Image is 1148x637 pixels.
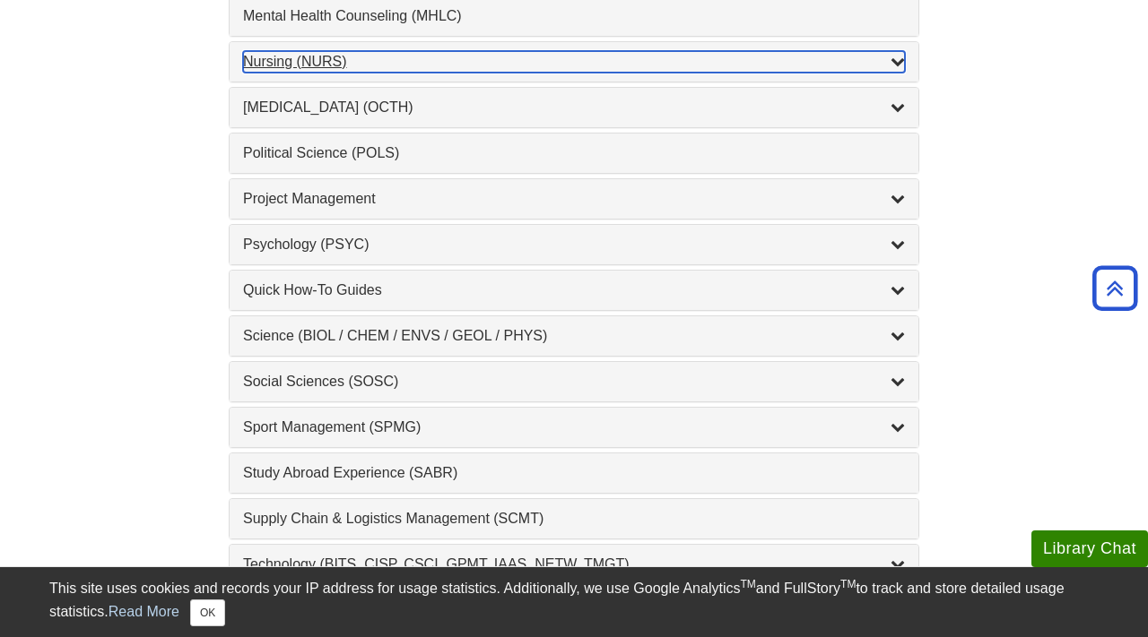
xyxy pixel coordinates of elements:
a: Supply Chain & Logistics Management (SCMT) [243,508,905,529]
div: This site uses cookies and records your IP address for usage statistics. Additionally, we use Goo... [49,578,1099,626]
a: Sport Management (SPMG) [243,417,905,438]
a: Psychology (PSYC) [243,234,905,255]
a: Read More [109,604,179,619]
a: [MEDICAL_DATA] (OCTH) [243,97,905,118]
button: Library Chat [1031,530,1148,567]
button: Close [190,599,225,626]
a: Political Science (POLS) [243,142,905,164]
a: Back to Top [1086,276,1144,300]
a: Social Sciences (SOSC) [243,371,905,392]
a: Technology (BITS, CISP, CSCI, GPMT, IAAS, NETW, TMGT) [243,554,905,575]
a: Study Abroad Experience (SABR) [243,462,905,484]
a: Quick How-To Guides [243,280,905,301]
a: Science (BIOL / CHEM / ENVS / GEOL / PHYS) [243,325,905,347]
a: Project Management [243,188,905,210]
sup: TM [840,578,856,590]
a: Nursing (NURS) [243,51,905,73]
a: Mental Health Counseling (MHLC) [243,5,905,27]
sup: TM [740,578,755,590]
